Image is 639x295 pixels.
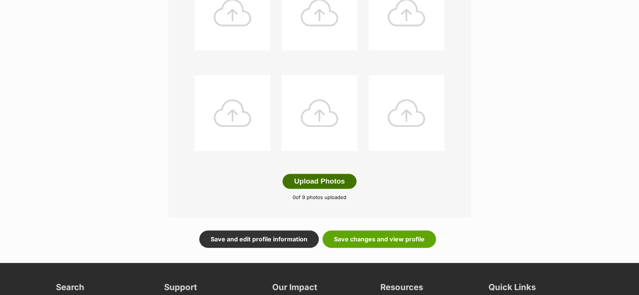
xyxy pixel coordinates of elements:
[282,174,357,189] button: Upload Photos
[199,230,319,248] a: Save and edit profile information
[323,230,436,248] a: Save changes and view profile
[180,194,459,201] p: of 9 photos uploaded
[293,194,296,200] span: 0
